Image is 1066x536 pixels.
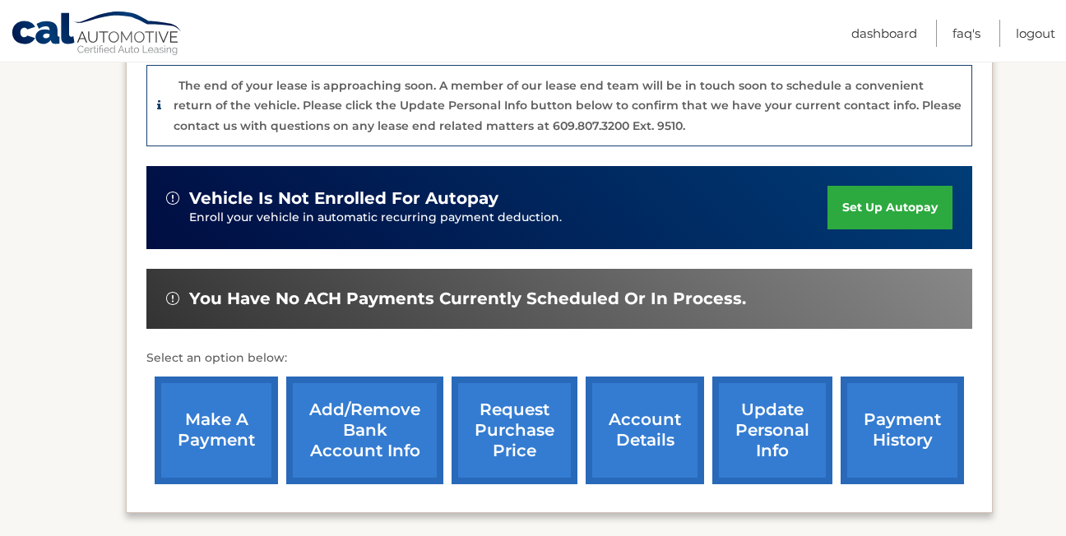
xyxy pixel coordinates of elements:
a: make a payment [155,377,278,484]
a: update personal info [712,377,832,484]
span: You have no ACH payments currently scheduled or in process. [189,289,746,309]
a: FAQ's [952,20,980,47]
a: payment history [841,377,964,484]
a: Logout [1016,20,1055,47]
img: alert-white.svg [166,292,179,305]
a: set up autopay [827,186,952,229]
a: request purchase price [452,377,577,484]
p: Select an option below: [146,349,972,368]
p: Enroll your vehicle in automatic recurring payment deduction. [189,209,827,227]
a: Add/Remove bank account info [286,377,443,484]
img: alert-white.svg [166,192,179,205]
a: Dashboard [851,20,917,47]
a: Cal Automotive [11,11,183,58]
p: The end of your lease is approaching soon. A member of our lease end team will be in touch soon t... [174,78,962,133]
span: vehicle is not enrolled for autopay [189,188,498,209]
a: account details [586,377,704,484]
